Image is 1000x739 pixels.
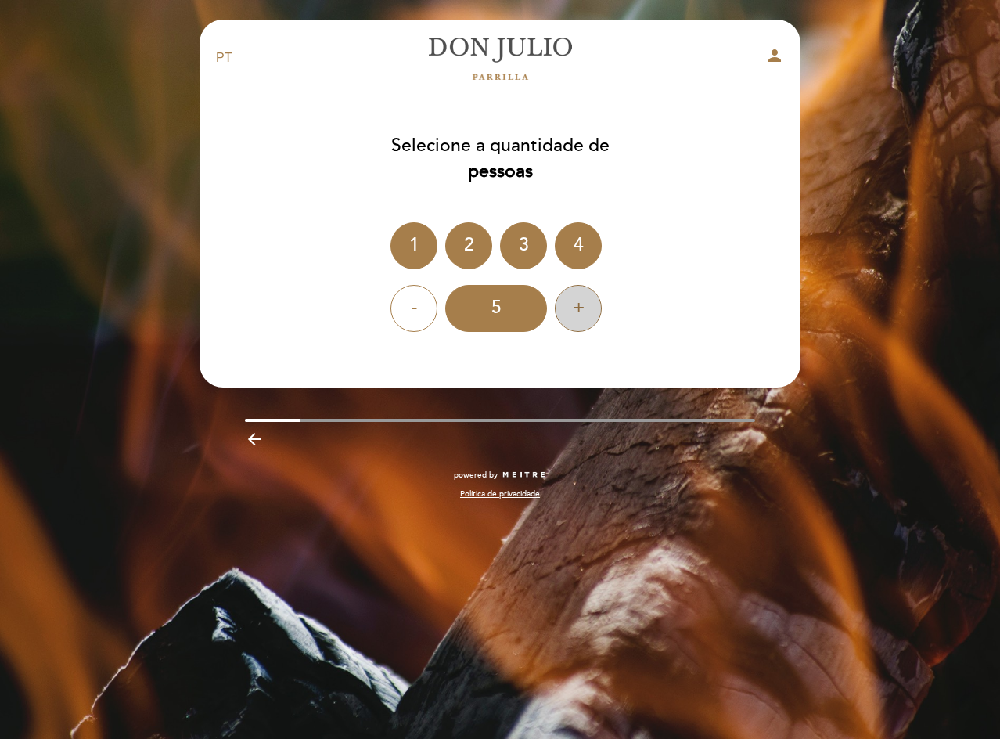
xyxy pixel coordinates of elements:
i: arrow_backward [245,430,264,449]
a: powered by [454,470,546,481]
span: powered by [454,470,498,481]
img: MEITRE [502,471,546,479]
b: pessoas [468,160,533,182]
a: [PERSON_NAME] [402,37,598,80]
div: 1 [390,222,437,269]
button: person [765,46,784,70]
div: + [555,285,602,332]
div: 5 [445,285,547,332]
div: 3 [500,222,547,269]
a: Política de privacidade [460,488,540,499]
div: 4 [555,222,602,269]
div: 2 [445,222,492,269]
i: person [765,46,784,65]
div: Selecione a quantidade de [199,133,801,185]
div: - [390,285,437,332]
